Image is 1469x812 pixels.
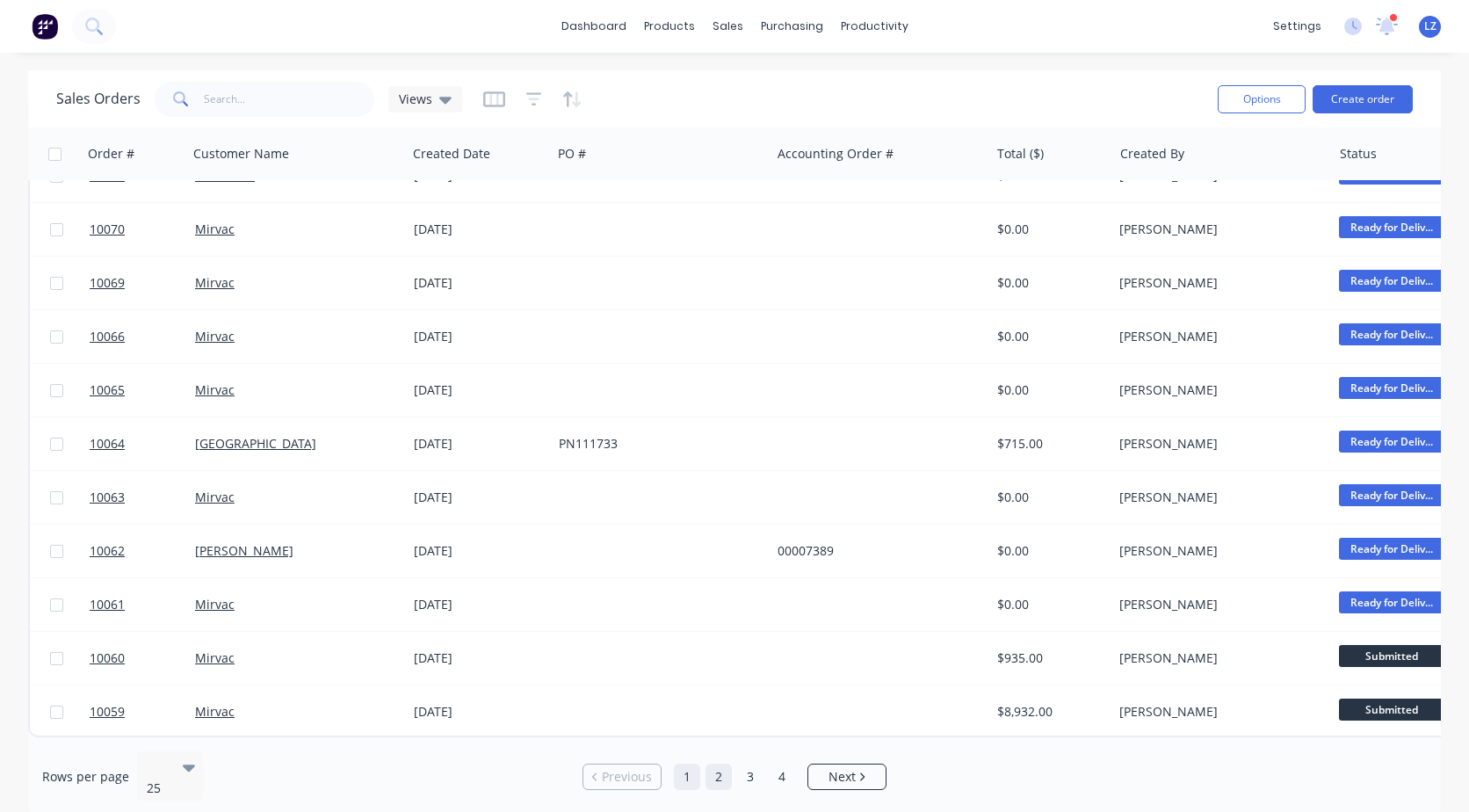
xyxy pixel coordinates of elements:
span: Ready for Deliv... [1339,484,1444,506]
div: [PERSON_NAME] [1119,649,1314,667]
button: Options [1218,85,1306,113]
span: Ready for Deliv... [1339,270,1444,292]
div: Created By [1120,145,1184,163]
a: Previous page [583,768,661,786]
div: $0.00 [997,542,1100,560]
div: $0.00 [997,489,1100,506]
span: Previous [602,768,652,786]
div: [PERSON_NAME] [1119,596,1314,613]
a: Page 2 [706,764,732,790]
span: Views [399,90,432,108]
div: [PERSON_NAME] [1119,328,1314,345]
div: [DATE] [414,381,545,399]
div: $0.00 [997,381,1100,399]
span: Ready for Deliv... [1339,216,1444,238]
span: Ready for Deliv... [1339,591,1444,613]
div: [PERSON_NAME] [1119,381,1314,399]
a: dashboard [553,13,635,40]
span: 10059 [90,703,125,721]
div: [DATE] [414,649,545,667]
input: Search... [204,82,375,117]
span: Rows per page [42,768,129,786]
div: [DATE] [414,596,545,613]
div: Accounting Order # [778,145,894,163]
div: sales [704,13,752,40]
span: LZ [1424,18,1436,34]
div: PO # [558,145,586,163]
div: [DATE] [414,274,545,292]
a: Mirvac [195,274,235,291]
h1: Sales Orders [56,91,141,107]
div: Status [1340,145,1377,163]
div: [DATE] [414,328,545,345]
div: [DATE] [414,703,545,721]
a: 10069 [90,257,195,309]
div: $935.00 [997,649,1100,667]
div: Order # [88,145,134,163]
a: Page 1 is your current page [674,764,700,790]
div: [PERSON_NAME] [1119,274,1314,292]
a: [PERSON_NAME] [195,542,293,559]
a: 10063 [90,471,195,524]
span: Next [829,768,856,786]
div: $715.00 [997,435,1100,453]
div: [PERSON_NAME] [1119,489,1314,506]
div: productivity [832,13,917,40]
div: [PERSON_NAME] [1119,435,1314,453]
div: [DATE] [414,542,545,560]
div: 25 [147,779,168,797]
ul: Pagination [575,764,894,790]
div: Customer Name [193,145,289,163]
span: Submitted [1339,699,1444,721]
button: Create order [1313,85,1413,113]
span: Ready for Deliv... [1339,377,1444,399]
div: $0.00 [997,221,1100,238]
span: 10063 [90,489,125,506]
div: $0.00 [997,328,1100,345]
div: $8,932.00 [997,703,1100,721]
span: Submitted [1339,645,1444,667]
span: 10065 [90,381,125,399]
span: 10069 [90,274,125,292]
div: 00007389 [778,542,973,560]
a: Next page [808,768,886,786]
a: Page 3 [737,764,763,790]
div: [PERSON_NAME] [1119,221,1314,238]
div: [DATE] [414,221,545,238]
div: PN111733 [559,435,754,453]
img: Factory [32,13,58,40]
span: 10061 [90,596,125,613]
a: 10065 [90,364,195,417]
span: 10066 [90,328,125,345]
div: [DATE] [414,435,545,453]
span: 10062 [90,542,125,560]
span: Ready for Deliv... [1339,538,1444,560]
a: Mirvac [195,703,235,720]
a: 10064 [90,417,195,470]
a: Page 4 [769,764,795,790]
a: Mirvac [195,328,235,344]
span: 10070 [90,221,125,238]
span: 10064 [90,435,125,453]
a: 10060 [90,632,195,685]
div: [PERSON_NAME] [1119,542,1314,560]
a: Mirvac [195,489,235,505]
span: 10060 [90,649,125,667]
span: Ready for Deliv... [1339,431,1444,453]
div: Total ($) [997,145,1044,163]
a: [GEOGRAPHIC_DATA] [195,435,316,452]
div: $0.00 [997,274,1100,292]
a: 10059 [90,685,195,738]
a: Mirvac [195,381,235,398]
span: Ready for Deliv... [1339,323,1444,345]
div: purchasing [752,13,832,40]
div: [PERSON_NAME] [1119,703,1314,721]
a: 10061 [90,578,195,631]
div: $0.00 [997,596,1100,613]
a: Mirvac [195,649,235,666]
a: 10070 [90,203,195,256]
a: Mirvac [195,596,235,613]
div: products [635,13,704,40]
div: Created Date [413,145,490,163]
a: Mirvac [195,221,235,237]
